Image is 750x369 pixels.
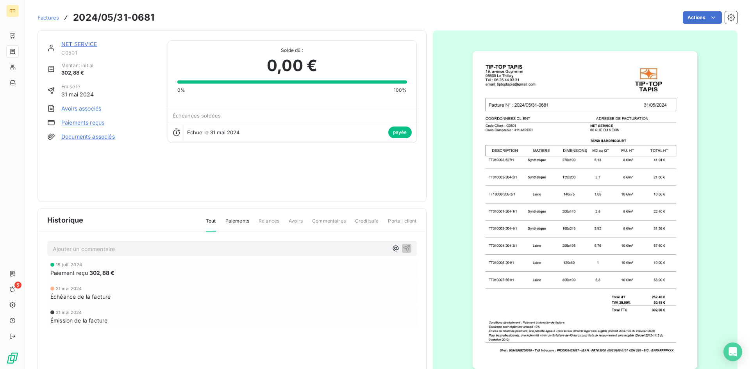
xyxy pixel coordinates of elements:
a: NET SERVICE [61,41,97,47]
span: Relances [259,217,279,231]
span: 5 [14,282,21,289]
img: invoice_thumbnail [473,51,697,369]
span: C0501 [61,50,158,56]
span: payée [388,127,412,138]
span: 31 mai 2024 [61,90,94,98]
span: Émise le [61,83,94,90]
span: Historique [47,215,84,225]
span: 302,88 € [89,269,114,277]
span: Creditsafe [355,217,379,231]
span: Paiement reçu [50,269,88,277]
img: Logo LeanPay [6,352,19,364]
span: Paiements [225,217,249,231]
span: Échéances soldées [173,112,221,119]
span: 100% [394,87,407,94]
a: Documents associés [61,133,115,141]
span: Portail client [388,217,416,231]
span: Émission de la facture [50,316,107,324]
span: Échue le 31 mai 2024 [187,129,240,135]
span: Solde dû : [177,47,407,54]
div: Open Intercom Messenger [723,342,742,361]
h3: 2024/05/31-0681 [73,11,154,25]
span: 15 juil. 2024 [56,262,82,267]
a: Factures [37,14,59,21]
a: Avoirs associés [61,105,101,112]
span: 302,88 € [61,69,93,77]
span: 0% [177,87,185,94]
span: Commentaires [312,217,346,231]
span: 31 mai 2024 [56,286,82,291]
a: Paiements reçus [61,119,104,127]
span: 31 mai 2024 [56,310,82,315]
span: Avoirs [289,217,303,231]
span: Tout [206,217,216,232]
button: Actions [683,11,722,24]
div: TT [6,5,19,17]
span: Échéance de la facture [50,292,111,301]
span: Montant initial [61,62,93,69]
span: 0,00 € [267,54,317,77]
